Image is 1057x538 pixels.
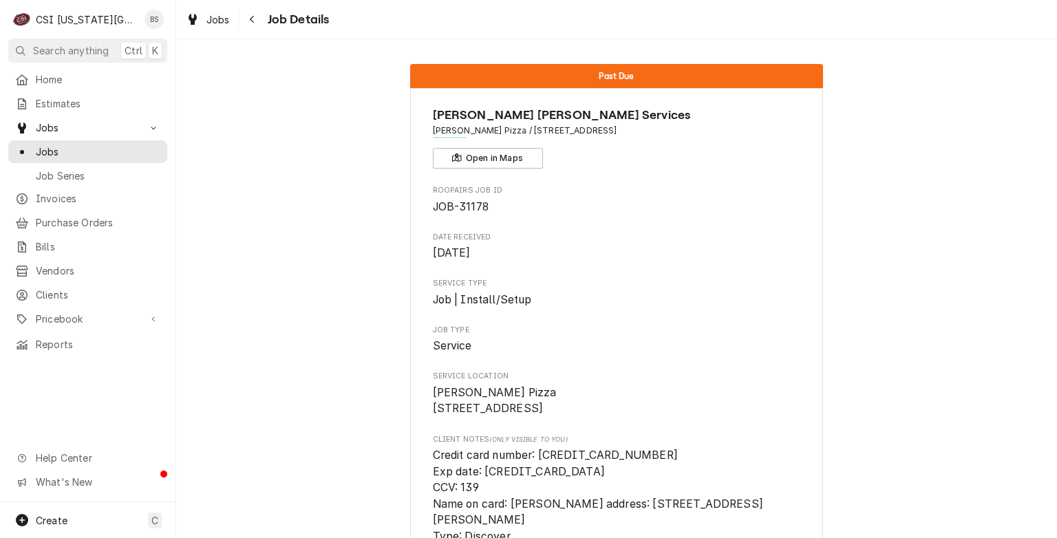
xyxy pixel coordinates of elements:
span: Pricebook [36,312,140,326]
span: [PERSON_NAME] Pizza [STREET_ADDRESS] [433,386,557,416]
span: Invoices [36,191,160,206]
a: Invoices [8,187,167,210]
span: Date Received [433,245,801,261]
span: What's New [36,475,159,489]
span: Create [36,515,67,526]
span: C [151,513,158,528]
span: Roopairs Job ID [433,199,801,215]
a: Home [8,68,167,91]
span: Jobs [206,12,230,27]
span: Estimates [36,96,160,111]
span: Client Notes [433,434,801,445]
div: Brent Seaba's Avatar [145,10,164,29]
span: Ctrl [125,43,142,58]
a: Reports [8,333,167,356]
a: Bills [8,235,167,258]
button: Search anythingCtrlK [8,39,167,63]
span: Name [433,106,801,125]
span: Service Location [433,371,801,382]
span: Job Type [433,338,801,354]
a: Jobs [180,8,235,31]
span: Jobs [36,144,160,159]
span: Reports [36,337,160,352]
div: Status [410,64,823,88]
div: CSI Kansas City's Avatar [12,10,32,29]
span: Bills [36,239,160,254]
button: Navigate back [242,8,264,30]
span: Vendors [36,263,160,278]
span: JOB-31178 [433,200,489,213]
span: Service Type [433,292,801,308]
span: Job Details [264,10,330,29]
span: Job Series [36,169,160,183]
a: Go to Help Center [8,446,167,469]
span: Service Location [433,385,801,417]
div: Roopairs Job ID [433,185,801,215]
span: Purchase Orders [36,215,160,230]
a: Estimates [8,92,167,115]
span: Address [433,125,801,137]
div: BS [145,10,164,29]
span: K [152,43,158,58]
span: Roopairs Job ID [433,185,801,196]
div: Date Received [433,232,801,261]
span: Service [433,339,472,352]
a: Jobs [8,140,167,163]
div: Job Type [433,325,801,354]
button: Open in Maps [433,148,543,169]
span: Clients [36,288,160,302]
div: Client Information [433,106,801,169]
span: Past Due [599,72,634,80]
span: [DATE] [433,246,471,259]
a: Clients [8,283,167,306]
span: Help Center [36,451,159,465]
span: Job | Install/Setup [433,293,532,306]
a: Go to What's New [8,471,167,493]
div: CSI [US_STATE][GEOGRAPHIC_DATA] [36,12,137,27]
a: Job Series [8,164,167,187]
span: Home [36,72,160,87]
div: Service Location [433,371,801,417]
span: Date Received [433,232,801,243]
a: Go to Pricebook [8,308,167,330]
a: Purchase Orders [8,211,167,234]
div: Service Type [433,278,801,308]
span: Job Type [433,325,801,336]
span: Search anything [33,43,109,58]
span: (Only Visible to You) [489,435,567,443]
a: Vendors [8,259,167,282]
div: C [12,10,32,29]
a: Go to Jobs [8,116,167,139]
span: Jobs [36,120,140,135]
span: Service Type [433,278,801,289]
